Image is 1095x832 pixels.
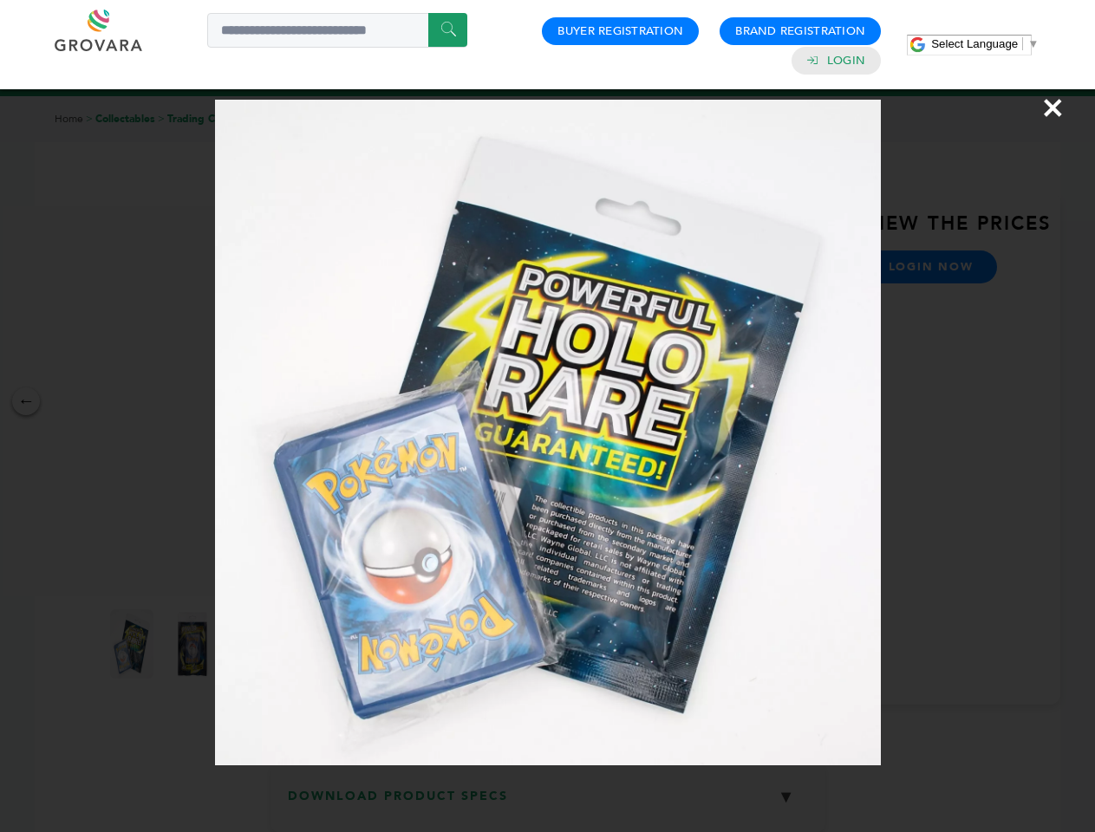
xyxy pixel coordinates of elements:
[735,23,865,39] a: Brand Registration
[931,37,1039,50] a: Select Language​
[207,13,467,48] input: Search a product or brand...
[827,53,865,68] a: Login
[557,23,683,39] a: Buyer Registration
[1027,37,1039,50] span: ▼
[1022,37,1023,50] span: ​
[931,37,1018,50] span: Select Language
[215,100,881,765] img: Image Preview
[1041,83,1065,132] span: ×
